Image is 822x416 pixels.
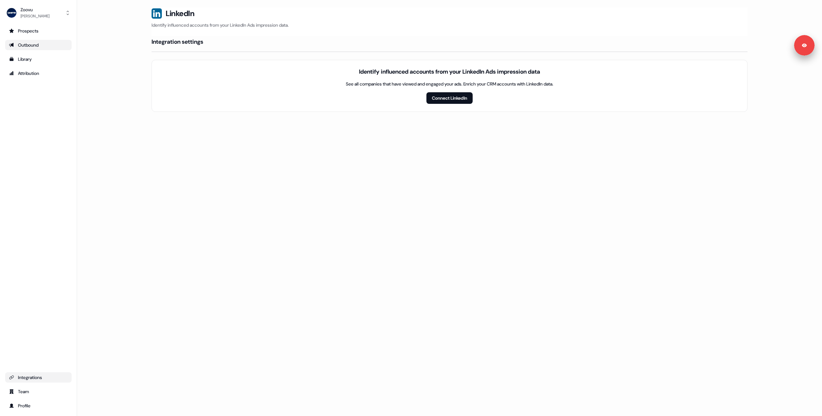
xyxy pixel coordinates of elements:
[5,40,72,50] a: Go to outbound experience
[5,372,72,383] a: Go to integrations
[9,402,68,409] div: Profile
[5,386,72,397] a: Go to team
[359,68,540,76] div: Identify influenced accounts from your LinkedIn Ads impression data
[5,26,72,36] a: Go to prospects
[5,5,72,21] button: Zoovu[PERSON_NAME]
[166,9,194,18] h3: LinkedIn
[346,81,553,87] div: See all companies that have viewed and engaged your ads. Enrich your CRM accounts with LinkedIn d...
[9,70,68,77] div: Attribution
[9,56,68,62] div: Library
[9,374,68,381] div: Integrations
[9,388,68,395] div: Team
[426,92,473,104] button: Connect LinkedIn
[5,68,72,78] a: Go to attribution
[9,28,68,34] div: Prospects
[21,13,49,19] div: [PERSON_NAME]
[5,54,72,64] a: Go to templates
[152,22,748,28] p: Identify influenced accounts from your LinkedIn Ads impression data.
[152,38,203,46] h4: Integration settings
[9,42,68,48] div: Outbound
[5,401,72,411] a: Go to profile
[21,6,49,13] div: Zoovu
